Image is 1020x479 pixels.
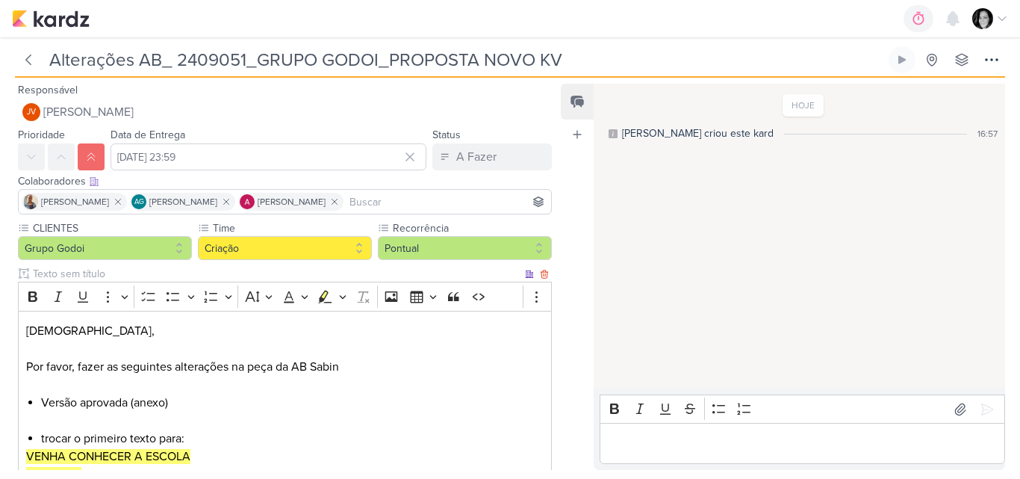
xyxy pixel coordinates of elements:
p: JV [27,108,36,117]
label: Time [211,220,372,236]
input: Select a date [111,143,426,170]
p: AG [134,199,144,206]
div: 16:57 [977,127,998,140]
div: Colaboradores [18,173,552,189]
mark: VENHA CONHECER A ESCOLA [26,449,190,464]
span: [PERSON_NAME] [149,195,217,208]
button: Criação [198,236,372,260]
div: Editor editing area: main [600,423,1005,464]
li: Versão aprovada (anexo) [41,394,544,412]
span: [PERSON_NAME] [258,195,326,208]
input: Kard Sem Título [45,46,886,73]
div: A Fazer [456,148,497,166]
li: trocar o primeiro texto para: [41,430,544,448]
button: Grupo Godoi [18,236,192,260]
div: Editor toolbar [600,395,1005,424]
button: A Fazer [432,143,552,170]
button: JV [PERSON_NAME] [18,99,552,126]
label: Prioridade [18,129,65,141]
img: Iara Santos [23,194,38,209]
div: Ligar relógio [896,54,908,66]
p: Por favor, fazer as seguintes alterações na peça da AB Sabin [26,358,544,376]
label: Recorrência [391,220,552,236]
span: [PERSON_NAME] [43,103,134,121]
label: Responsável [18,84,78,96]
div: Editor toolbar [18,282,552,311]
input: Buscar [346,193,548,211]
span: [PERSON_NAME] [41,195,109,208]
label: Data de Entrega [111,129,185,141]
img: Renata Brandão [972,8,993,29]
p: [DEMOGRAPHIC_DATA], [26,322,544,340]
div: Aline Gimenez Graciano [131,194,146,209]
input: Texto sem título [30,266,522,282]
img: Alessandra Gomes [240,194,255,209]
button: Pontual [378,236,552,260]
img: kardz.app [12,10,90,28]
div: [PERSON_NAME] criou este kard [622,126,774,141]
div: Joney Viana [22,103,40,121]
label: CLIENTES [31,220,192,236]
label: Status [432,129,461,141]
